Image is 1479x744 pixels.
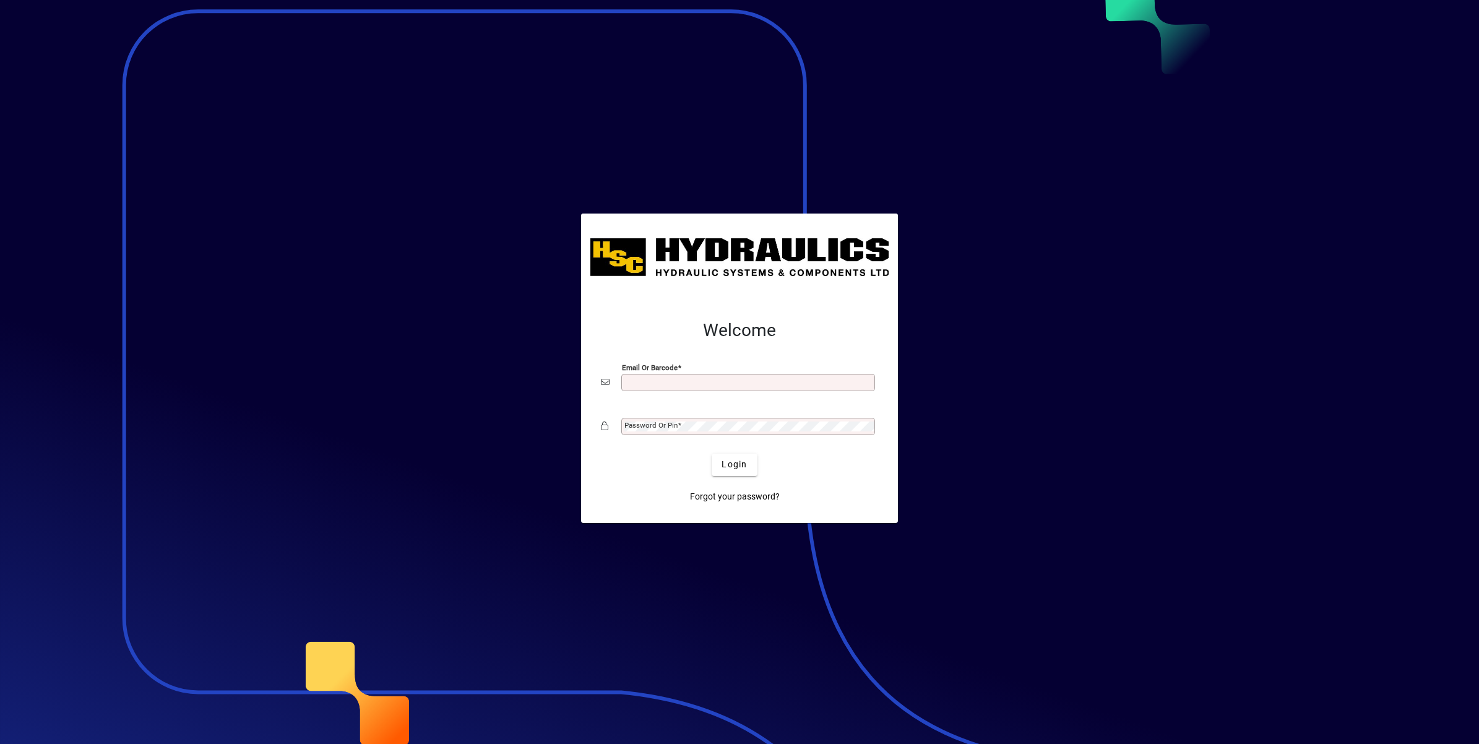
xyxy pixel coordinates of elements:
span: Login [722,458,747,471]
mat-label: Password or Pin [624,421,678,430]
a: Forgot your password? [685,486,785,508]
h2: Welcome [601,320,878,341]
mat-label: Email or Barcode [622,363,678,371]
button: Login [712,454,757,476]
span: Forgot your password? [690,490,780,503]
